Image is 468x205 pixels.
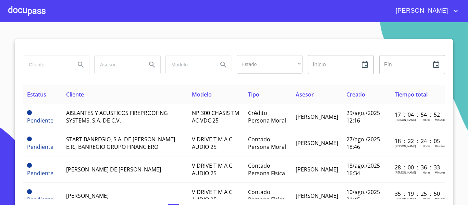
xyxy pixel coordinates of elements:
span: 27/ago./2025 18:46 [346,136,380,151]
span: Pendiente [27,117,53,124]
span: Estatus [27,91,46,98]
p: [PERSON_NAME] [395,197,416,201]
span: [PERSON_NAME] [296,139,338,147]
span: V DRIVE T M A C AUDIO 25 [192,162,232,177]
button: Search [215,56,232,73]
p: Horas [423,170,430,174]
p: 28 : 00 : 36 : 33 [395,164,441,171]
button: Search [144,56,160,73]
span: Contado Persona Física [248,162,285,177]
span: Modelo [192,91,212,98]
p: Horas [423,197,430,201]
span: [PERSON_NAME] DE [PERSON_NAME] [66,166,161,173]
span: Tiempo total [395,91,428,98]
span: 29/ago./2025 12:16 [346,109,380,124]
input: search [23,55,70,74]
span: Contado Persona Física [248,188,285,203]
span: V DRIVE T M A C AUDIO 25 [192,188,232,203]
p: Horas [423,118,430,121]
p: 17 : 04 : 54 : 52 [395,111,441,118]
span: NP 300 CHASIS TM AC VDC 25 [192,109,239,124]
span: AISLANTES Y ACUSTICOS FIREPROOFING SYSTEMS, S.A. DE C.V. [66,109,168,124]
span: Pendiente [27,189,32,194]
span: Creado [346,91,365,98]
p: [PERSON_NAME] [395,144,416,148]
span: START BANREGIO, S.A. DE [PERSON_NAME] E.R., BANREGIO GRUPO FINANCIERO [66,136,175,151]
span: [PERSON_NAME] [296,192,338,200]
span: Crédito Persona Moral [248,109,286,124]
span: [PERSON_NAME] [296,166,338,173]
input: search [95,55,141,74]
span: [PERSON_NAME] [296,113,338,120]
p: Minutos [435,118,445,121]
p: 18 : 22 : 24 : 05 [395,137,441,145]
span: Pendiente [27,110,32,115]
span: 10/ago./2025 21:45 [346,188,380,203]
p: Horas [423,144,430,148]
span: [PERSON_NAME] [391,5,452,16]
span: 18/ago./2025 16:34 [346,162,380,177]
span: Pendiente [27,163,32,168]
span: [PERSON_NAME] [66,192,109,200]
p: Minutos [435,170,445,174]
span: Pendiente [27,143,53,151]
span: Pendiente [27,196,53,203]
p: Minutos [435,144,445,148]
span: Pendiente [27,169,53,177]
span: Contado Persona Moral [248,136,286,151]
span: Asesor [296,91,314,98]
span: V DRIVE T M A C AUDIO 25 [192,136,232,151]
span: Tipo [248,91,259,98]
input: search [166,55,212,74]
span: Pendiente [27,137,32,141]
button: account of current user [391,5,460,16]
p: 35 : 19 : 25 : 50 [395,190,441,197]
button: Search [73,56,89,73]
p: [PERSON_NAME] [395,170,416,174]
span: Cliente [66,91,84,98]
p: [PERSON_NAME] [395,118,416,121]
div: ​ [237,55,303,74]
p: Minutos [435,197,445,201]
